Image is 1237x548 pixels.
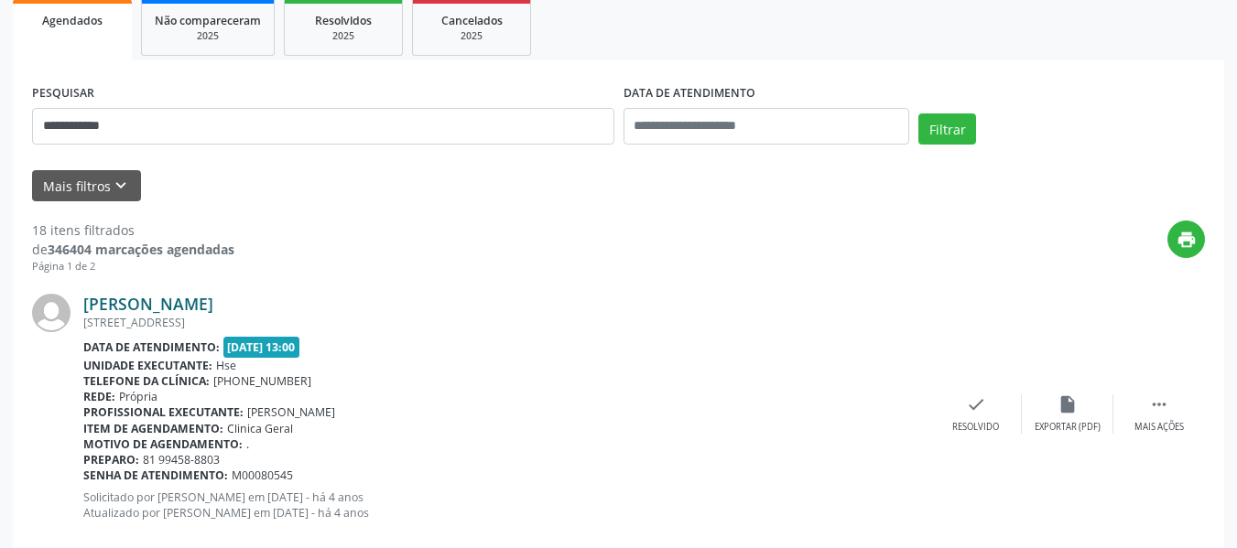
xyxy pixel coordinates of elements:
[83,489,930,521] p: Solicitado por [PERSON_NAME] em [DATE] - há 4 anos Atualizado por [PERSON_NAME] em [DATE] - há 4 ...
[298,29,389,43] div: 2025
[83,389,115,404] b: Rede:
[143,452,220,467] span: 81 99458-8803
[32,259,234,274] div: Página 1 de 2
[441,13,503,28] span: Cancelados
[155,29,261,43] div: 2025
[83,404,244,420] b: Profissional executante:
[83,436,243,452] b: Motivo de agendamento:
[918,113,976,145] button: Filtrar
[1035,421,1101,434] div: Exportar (PDF)
[426,29,517,43] div: 2025
[48,241,234,258] strong: 346404 marcações agendadas
[952,421,999,434] div: Resolvido
[32,240,234,259] div: de
[83,452,139,467] b: Preparo:
[32,220,234,240] div: 18 itens filtrados
[966,394,986,414] i: check
[83,421,223,436] b: Item de agendamento:
[216,358,236,373] span: Hse
[1058,394,1078,414] i: insert_drive_file
[111,176,131,196] i: keyboard_arrow_down
[246,436,249,452] span: .
[42,13,103,28] span: Agendados
[1134,421,1184,434] div: Mais ações
[32,170,141,202] button: Mais filtroskeyboard_arrow_down
[1167,220,1205,258] button: print
[213,373,311,389] span: [PHONE_NUMBER]
[232,467,293,483] span: M00080545
[1177,230,1197,250] i: print
[83,315,930,330] div: [STREET_ADDRESS]
[32,294,71,332] img: img
[247,404,335,420] span: [PERSON_NAME]
[227,421,293,436] span: Clinica Geral
[83,467,228,483] b: Senha de atendimento:
[624,80,755,108] label: DATA DE ATENDIMENTO
[83,294,213,314] a: [PERSON_NAME]
[83,339,220,355] b: Data de atendimento:
[83,373,210,389] b: Telefone da clínica:
[223,337,300,358] span: [DATE] 13:00
[315,13,372,28] span: Resolvidos
[83,358,212,373] b: Unidade executante:
[1149,394,1169,414] i: 
[155,13,261,28] span: Não compareceram
[119,389,157,404] span: Própria
[32,80,94,108] label: PESQUISAR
